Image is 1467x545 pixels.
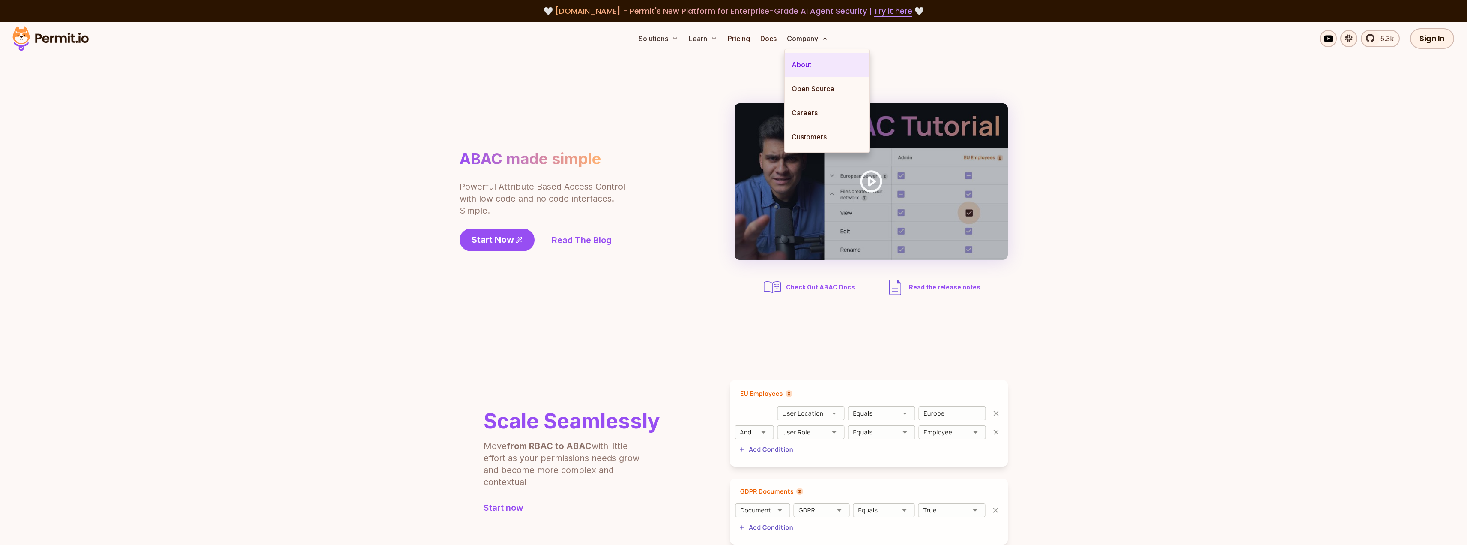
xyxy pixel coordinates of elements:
[785,53,869,77] a: About
[460,181,627,217] p: Powerful Attribute Based Access Control with low code and no code interfaces. Simple.
[484,411,660,431] h2: Scale Seamlessly
[484,440,651,488] p: Move with little effort as your permissions needs grow and become more complex and contextual
[874,6,912,17] a: Try it here
[1410,28,1454,49] a: Sign In
[783,30,832,47] button: Company
[9,24,93,53] img: Permit logo
[757,30,780,47] a: Docs
[762,277,857,298] a: Check Out ABAC Docs
[21,5,1446,17] div: 🤍 🤍
[484,502,660,514] a: Start now
[762,277,783,298] img: abac docs
[685,30,721,47] button: Learn
[635,30,682,47] button: Solutions
[909,283,980,292] span: Read the release notes
[724,30,753,47] a: Pricing
[460,149,601,169] h1: ABAC made simple
[786,283,855,292] span: Check Out ABAC Docs
[885,277,980,298] a: Read the release notes
[785,77,869,101] a: Open Source
[785,125,869,149] a: Customers
[552,234,612,246] a: Read The Blog
[885,277,905,298] img: description
[1361,30,1400,47] a: 5.3k
[555,6,912,16] span: [DOMAIN_NAME] - Permit's New Platform for Enterprise-Grade AI Agent Security |
[460,229,535,251] a: Start Now
[472,234,514,246] span: Start Now
[785,101,869,125] a: Careers
[507,441,592,451] b: from RBAC to ABAC
[1375,33,1394,44] span: 5.3k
